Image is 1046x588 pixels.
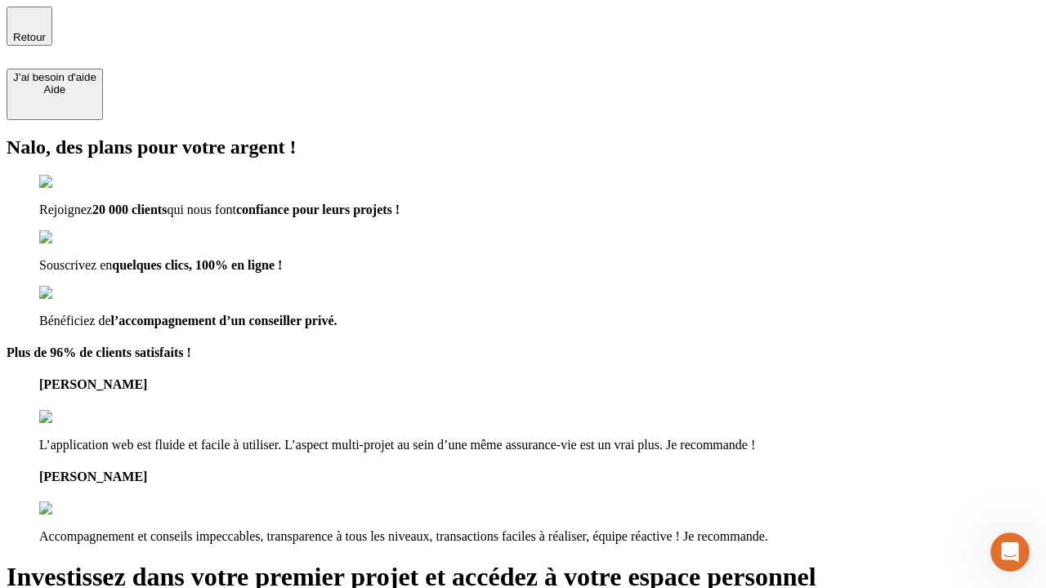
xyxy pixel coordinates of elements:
img: reviews stars [39,501,120,516]
h2: Nalo, des plans pour votre argent ! [7,136,1039,158]
span: l’accompagnement d’un conseiller privé. [111,314,337,327]
img: checkmark [39,286,110,301]
div: Aide [13,83,96,96]
h4: Plus de 96% de clients satisfaits ! [7,345,1039,360]
img: reviews stars [39,410,120,425]
img: checkmark [39,230,110,245]
img: checkmark [39,175,110,189]
iframe: Intercom live chat [990,532,1030,572]
span: confiance pour leurs projets ! [236,203,400,216]
span: Retour [13,31,46,43]
p: Accompagnement et conseils impeccables, transparence à tous les niveaux, transactions faciles à r... [39,529,1039,544]
p: L’application web est fluide et facile à utiliser. L’aspect multi-projet au sein d’une même assur... [39,438,1039,452]
span: quelques clics, 100% en ligne ! [112,258,282,272]
h4: [PERSON_NAME] [39,470,1039,484]
button: Retour [7,7,52,46]
span: qui nous font [167,203,235,216]
h4: [PERSON_NAME] [39,377,1039,392]
span: Souscrivez en [39,258,112,272]
span: Bénéficiez de [39,314,111,327]
button: J’ai besoin d'aideAide [7,69,103,120]
div: J’ai besoin d'aide [13,71,96,83]
span: 20 000 clients [92,203,168,216]
span: Rejoignez [39,203,92,216]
